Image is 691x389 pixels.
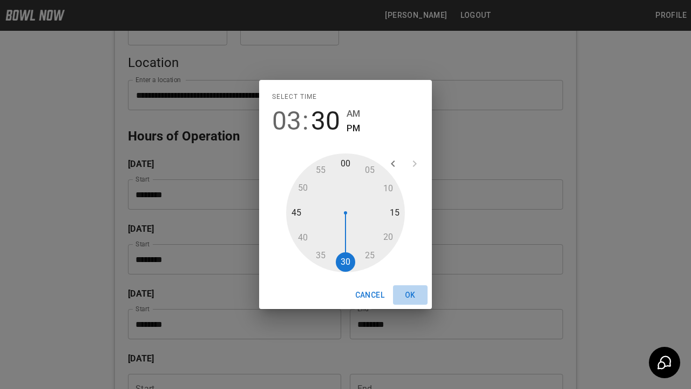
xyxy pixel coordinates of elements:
[393,285,428,305] button: OK
[382,153,404,175] button: open previous view
[347,106,360,121] button: AM
[351,285,389,305] button: Cancel
[311,106,340,136] button: 30
[272,106,301,136] button: 03
[272,89,317,106] span: Select time
[347,121,360,136] button: PM
[302,106,309,136] span: :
